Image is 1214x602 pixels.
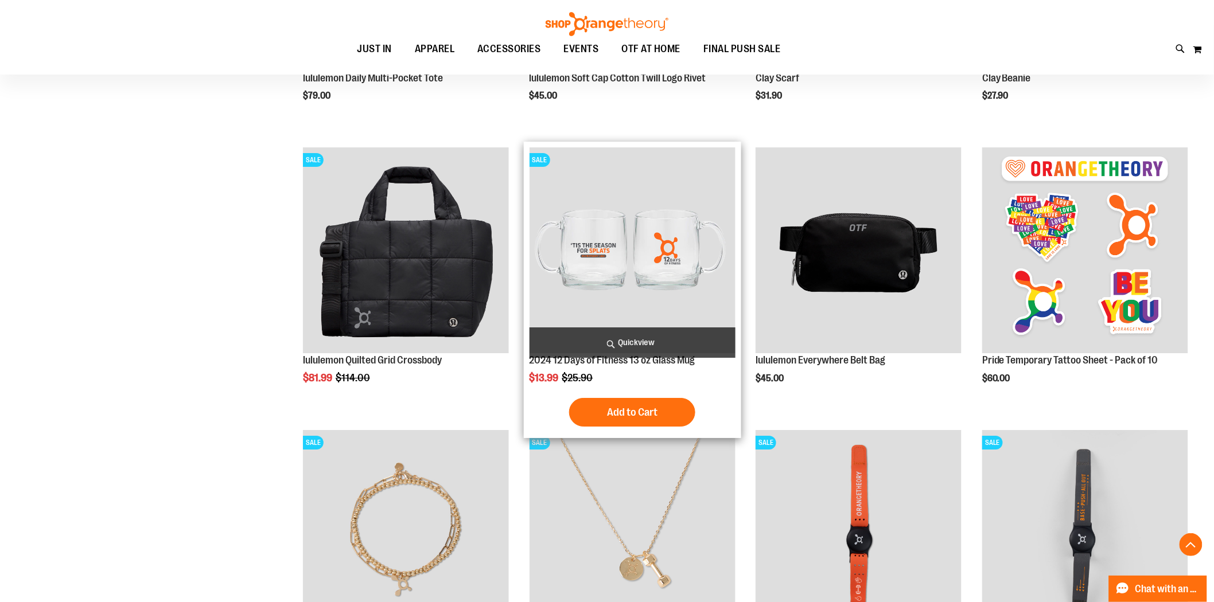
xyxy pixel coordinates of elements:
[569,398,695,427] button: Add to Cart
[530,354,695,366] a: 2024 12 Days of Fitness 13 oz Glass Mug
[303,72,443,84] a: lululemon Daily Multi-Pocket Tote
[982,373,1012,384] span: $60.00
[756,354,885,366] a: lululemon Everywhere Belt Bag
[530,147,736,353] img: Main image of 2024 12 Days of Fitness 13 oz Glass Mug
[415,36,455,62] span: APPAREL
[303,153,324,167] span: SALE
[303,147,509,355] a: lululemon Quilted Grid CrossbodySALE
[976,142,1194,413] div: product
[703,36,781,62] span: FINAL PUSH SALE
[336,372,372,384] span: $114.00
[756,436,776,449] span: SALE
[562,372,595,384] span: $25.90
[524,142,741,438] div: product
[756,147,962,355] a: lululemon Everywhere Belt Bag
[982,91,1010,101] span: $27.90
[622,36,681,62] span: OTF AT HOME
[303,354,442,366] a: lululemon Quilted Grid Crossbody
[530,372,561,384] span: $13.99
[756,147,962,353] img: lululemon Everywhere Belt Bag
[1180,533,1203,556] button: Back To Top
[982,436,1003,449] span: SALE
[530,436,550,449] span: SALE
[750,142,967,413] div: product
[756,72,799,84] a: Clay Scarf
[303,91,332,101] span: $79.00
[756,91,784,101] span: $31.90
[530,147,736,355] a: Main image of 2024 12 Days of Fitness 13 oz Glass MugSALE
[477,36,541,62] span: ACCESSORIES
[1109,576,1208,602] button: Chat with an Expert
[982,147,1188,353] img: Pride Temporary Tattoo Sheet - Pack of 10
[530,91,559,101] span: $45.00
[756,373,785,384] span: $45.00
[982,354,1158,366] a: Pride Temporary Tattoo Sheet - Pack of 10
[1135,584,1200,595] span: Chat with an Expert
[544,12,670,36] img: Shop Orangetheory
[530,72,706,84] a: lululemon Soft Cap Cotton Twill Logo Rivet
[982,72,1031,84] a: Clay Beanie
[357,36,392,62] span: JUST IN
[530,327,736,358] a: Quickview
[303,372,334,384] span: $81.99
[607,406,657,419] span: Add to Cart
[564,36,599,62] span: EVENTS
[303,436,324,449] span: SALE
[303,147,509,353] img: lululemon Quilted Grid Crossbody
[982,147,1188,355] a: Pride Temporary Tattoo Sheet - Pack of 10
[297,142,515,413] div: product
[530,153,550,167] span: SALE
